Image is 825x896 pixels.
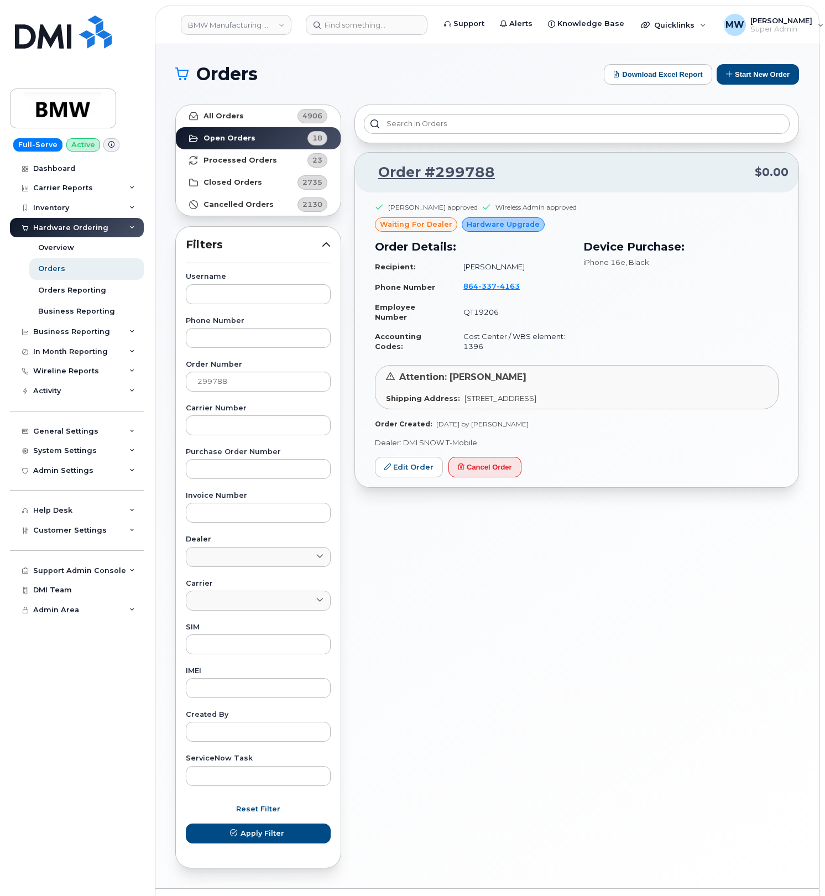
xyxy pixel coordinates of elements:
label: SIM [186,624,331,631]
label: Phone Number [186,317,331,325]
p: Dealer: DMI SNOW T-Mobile [375,437,779,448]
a: Open Orders18 [176,127,341,149]
a: Order #299788 [365,163,495,183]
span: [STREET_ADDRESS] [464,394,536,403]
label: Order Number [186,361,331,368]
span: [DATE] by [PERSON_NAME] [436,420,529,428]
label: Purchase Order Number [186,449,331,456]
h3: Order Details: [375,238,570,255]
span: 2735 [302,177,322,187]
strong: Accounting Codes: [375,332,421,351]
span: 4163 [497,282,520,290]
span: 337 [478,282,497,290]
span: Apply Filter [241,828,284,838]
button: Reset Filter [186,799,331,819]
a: Edit Order [375,457,443,477]
a: Closed Orders2735 [176,171,341,194]
label: Carrier Number [186,405,331,412]
button: Apply Filter [186,824,331,843]
strong: Recipient: [375,262,416,271]
input: Search in orders [364,114,790,134]
label: Dealer [186,536,331,543]
div: Wireless Admin approved [495,202,577,212]
span: , Black [625,258,649,267]
label: IMEI [186,668,331,675]
a: Processed Orders23 [176,149,341,171]
span: Hardware Upgrade [467,219,540,230]
strong: Closed Orders [203,178,262,187]
strong: Order Created: [375,420,432,428]
h3: Device Purchase: [583,238,779,255]
label: Carrier [186,580,331,587]
iframe: Messenger Launcher [777,848,817,888]
strong: All Orders [203,112,244,121]
button: Start New Order [717,64,799,85]
strong: Processed Orders [203,156,277,165]
a: 8643374163 [463,282,533,290]
label: ServiceNow Task [186,755,331,762]
button: Cancel Order [448,457,521,477]
strong: Shipping Address: [386,394,460,403]
label: Invoice Number [186,492,331,499]
span: Filters [186,237,322,253]
strong: Phone Number [375,283,435,291]
span: 23 [312,155,322,165]
span: waiting for dealer [380,219,452,230]
strong: Open Orders [203,134,255,143]
td: QT19206 [453,298,570,327]
a: All Orders4906 [176,105,341,127]
span: 2130 [302,199,322,210]
label: Username [186,273,331,280]
span: 4906 [302,111,322,121]
span: Orders [196,66,258,82]
button: Download Excel Report [604,64,712,85]
span: iPhone 16e [583,258,625,267]
span: Attention: [PERSON_NAME] [399,372,526,382]
span: $0.00 [755,164,789,180]
strong: Employee Number [375,303,415,322]
strong: Cancelled Orders [203,200,274,209]
span: 864 [463,282,520,290]
div: [PERSON_NAME] approved [388,202,478,212]
span: Reset Filter [236,804,280,814]
label: Created By [186,711,331,718]
span: 18 [312,133,322,143]
a: Cancelled Orders2130 [176,194,341,216]
td: Cost Center / WBS element: 1396 [453,327,570,356]
td: [PERSON_NAME] [453,257,570,277]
